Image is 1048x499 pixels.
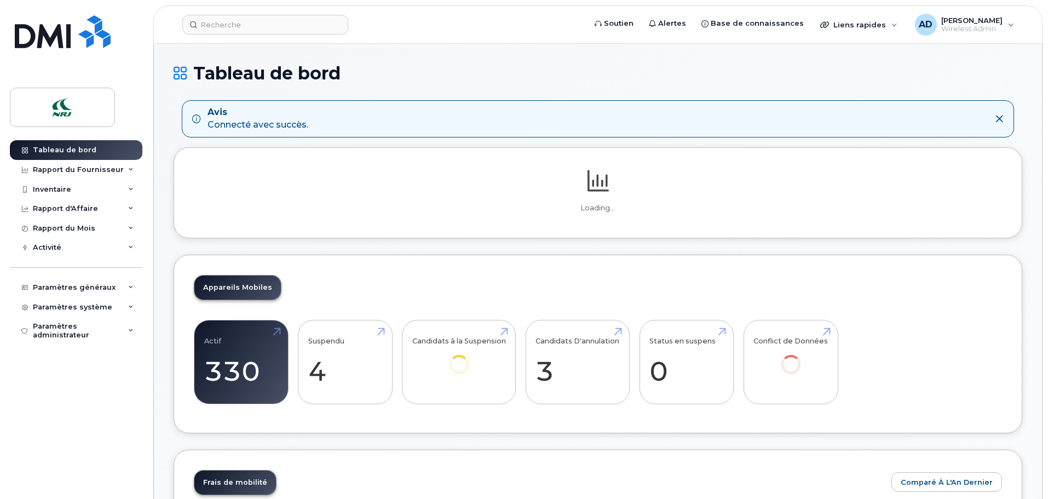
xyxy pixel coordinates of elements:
[204,326,278,398] a: Actif 330
[208,106,308,119] strong: Avis
[308,326,382,398] a: Suspendu 4
[901,477,993,487] span: Comparé à l'An Dernier
[208,106,308,131] div: Connecté avec succès.
[649,326,723,398] a: Status en suspens 0
[194,276,281,300] a: Appareils Mobiles
[535,326,619,398] a: Candidats D'annulation 3
[194,471,276,495] a: Frais de mobilité
[194,203,1002,213] p: Loading...
[174,64,1022,83] h1: Tableau de bord
[891,472,1002,492] button: Comparé à l'An Dernier
[753,326,828,389] a: Conflict de Données
[412,326,506,389] a: Candidats à la Suspension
